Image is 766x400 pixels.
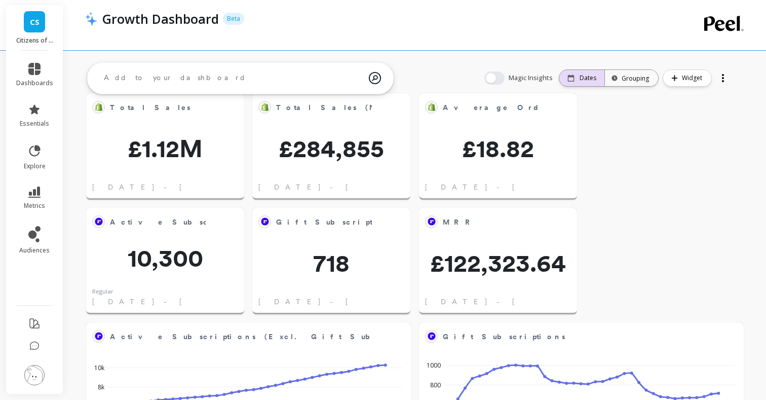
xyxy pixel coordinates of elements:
[419,251,577,275] span: £122,323.64
[419,136,577,161] span: £18.82
[443,102,595,113] span: Average Order Value
[24,202,45,210] span: metrics
[19,246,50,254] span: audiences
[425,182,576,192] span: [DATE] - [DATE]
[276,102,433,113] span: Total Sales (Non-club)
[252,251,410,275] span: 718
[110,100,206,115] span: Total Sales
[443,217,476,228] span: MRR
[276,215,372,229] span: Gift Subscriptions
[258,297,409,307] span: [DATE] - [DATE]
[509,73,555,83] span: Magic Insights
[86,136,244,161] span: £1.12M
[110,330,372,344] span: Active Subscriptions (Excl. Gift Subscriptions)
[614,74,649,83] div: Grouping
[92,182,243,192] span: [DATE] - [DATE]
[276,100,372,115] span: Total Sales (Non-club)
[20,120,49,128] span: essentials
[110,217,437,228] span: Active Subscriptions (Excl. Gift Subscriptions)
[663,69,712,87] button: Widget
[258,182,409,192] span: [DATE] - [DATE]
[86,246,244,270] span: 10,300
[443,332,565,342] span: Gift Subscriptions
[110,215,206,229] span: Active Subscriptions (Excl. Gift Subscriptions)
[16,37,53,45] p: Citizens of Soil
[16,79,53,87] span: dashboards
[369,64,381,92] img: magic search icon
[92,297,243,307] span: [DATE] - [DATE]
[110,102,190,113] span: Total Sales
[252,136,410,161] span: £284,855
[24,365,45,385] img: profile picture
[425,297,576,307] span: [DATE] - [DATE]
[682,73,705,83] span: Widget
[102,10,219,27] p: Growth Dashboard
[580,74,596,82] p: Dates
[443,215,539,229] span: MRR
[24,162,46,170] span: explore
[443,330,705,344] span: Gift Subscriptions
[110,332,437,342] span: Active Subscriptions (Excl. Gift Subscriptions)
[443,100,539,115] span: Average Order Value
[276,217,399,228] span: Gift Subscriptions
[85,12,97,26] img: header icon
[92,287,113,296] div: Regular
[30,16,40,28] span: CS
[223,13,244,25] p: Beta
